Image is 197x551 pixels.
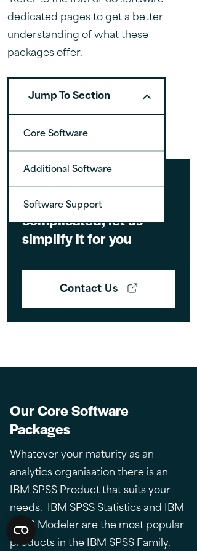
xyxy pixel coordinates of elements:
a: Software Support [9,187,164,222]
nav: Table of Contents [7,77,166,115]
button: Jump To SectionDownward pointing chevron [7,77,166,115]
svg: Downward pointing chevron [143,94,151,100]
strong: Contact Us [60,282,118,298]
a: Core Software [9,116,164,150]
h2: SPSS Software Licensing can be complicated; let us simplify it for you [22,174,175,248]
a: Additional Software [9,152,164,186]
ol: Jump To SectionDownward pointing chevron [7,114,166,223]
a: Contact Us [22,270,175,308]
button: Open CMP widget [6,515,36,545]
h2: Our Core Software Packages [10,401,187,438]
